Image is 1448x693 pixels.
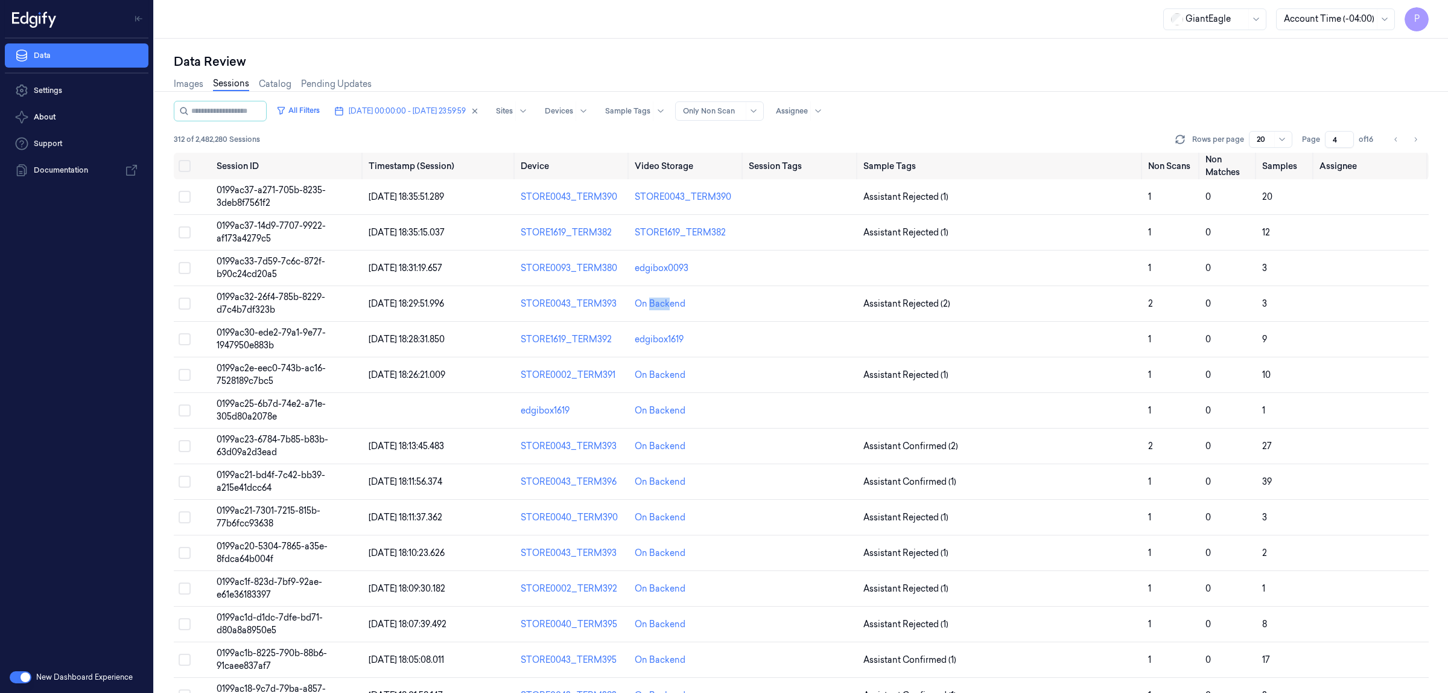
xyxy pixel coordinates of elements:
[174,53,1429,70] div: Data Review
[859,153,1144,179] th: Sample Tags
[744,153,858,179] th: Session Tags
[5,105,148,129] button: About
[516,153,630,179] th: Device
[1262,476,1272,487] span: 39
[369,512,442,523] span: [DATE] 18:11:37.362
[521,404,625,417] div: edgibox1619
[1148,369,1151,380] span: 1
[1205,334,1211,345] span: 0
[1205,512,1211,523] span: 0
[217,612,323,636] span: 0199ac1d-d1dc-7dfe-bd71-d80a8a8950e5
[1148,654,1151,665] span: 1
[369,583,445,594] span: [DATE] 18:09:30.182
[301,78,372,91] a: Pending Updates
[369,476,442,487] span: [DATE] 18:11:56.374
[1262,334,1267,345] span: 9
[174,134,260,145] span: 312 of 2,482,280 Sessions
[259,78,291,91] a: Catalog
[1315,153,1429,179] th: Assignee
[1148,512,1151,523] span: 1
[217,220,326,244] span: 0199ac37-14d9-7707-9922-af173a4279c5
[174,78,203,91] a: Images
[179,547,191,559] button: Select row
[1257,153,1315,179] th: Samples
[1262,263,1267,273] span: 3
[369,298,444,309] span: [DATE] 18:29:51.996
[129,9,148,28] button: Toggle Navigation
[863,618,948,631] span: Assistant Rejected (1)
[521,547,625,560] div: STORE0043_TERM393
[635,547,685,560] div: On Backend
[1388,131,1405,148] button: Go to previous page
[635,369,685,382] div: On Backend
[1148,619,1151,630] span: 1
[271,101,325,120] button: All Filters
[635,226,726,239] div: STORE1619_TERM382
[1205,476,1211,487] span: 0
[863,476,956,488] span: Assistant Confirmed (1)
[1205,619,1211,630] span: 0
[179,583,191,595] button: Select row
[521,191,625,203] div: STORE0043_TERM390
[1148,405,1151,416] span: 1
[1205,583,1211,594] span: 0
[521,333,625,346] div: STORE1619_TERM392
[1405,7,1429,31] button: P
[369,548,445,558] span: [DATE] 18:10:23.626
[521,262,625,275] div: STORE0093_TERM380
[1262,583,1265,594] span: 1
[1262,512,1267,523] span: 3
[5,158,148,182] a: Documentation
[364,153,516,179] th: Timestamp (Session)
[349,106,466,117] span: [DATE] 00:00:00 - [DATE] 23:59:59
[217,292,325,315] span: 0199ac32-26f4-785b-8229-d7c4b7df323b
[1148,334,1151,345] span: 1
[1388,131,1424,148] nav: pagination
[1148,476,1151,487] span: 1
[217,363,326,386] span: 0199ac2e-eec0-743b-ac16-7528189c7bc5
[179,440,191,452] button: Select row
[863,226,948,239] span: Assistant Rejected (1)
[635,476,685,488] div: On Backend
[1205,405,1211,416] span: 0
[179,191,191,203] button: Select row
[179,298,191,310] button: Select row
[1205,441,1211,452] span: 0
[369,369,445,380] span: [DATE] 18:26:21.009
[1192,134,1244,145] p: Rows per page
[863,369,948,382] span: Assistant Rejected (1)
[1148,263,1151,273] span: 1
[635,404,685,417] div: On Backend
[635,333,684,346] div: edgibox1619
[179,333,191,345] button: Select row
[635,191,731,203] div: STORE0043_TERM390
[521,511,625,524] div: STORE0040_TERM390
[213,77,249,91] a: Sessions
[5,43,148,68] a: Data
[369,441,444,452] span: [DATE] 18:13:45.483
[521,226,625,239] div: STORE1619_TERM382
[212,153,364,179] th: Session ID
[329,101,484,121] button: [DATE] 00:00:00 - [DATE] 23:59:59
[217,576,322,600] span: 0199ac1f-823d-7bf9-92ae-e61e36183397
[1262,227,1270,238] span: 12
[635,440,685,453] div: On Backend
[1205,263,1211,273] span: 0
[635,298,685,310] div: On Backend
[863,654,956,666] span: Assistant Confirmed (1)
[521,369,625,382] div: STORE0002_TERM391
[179,160,191,172] button: Select all
[1302,134,1320,145] span: Page
[1148,548,1151,558] span: 1
[635,583,685,595] div: On Backend
[369,263,442,273] span: [DATE] 18:31:19.657
[1262,548,1267,558] span: 2
[369,191,444,202] span: [DATE] 18:35:51.289
[1262,619,1267,630] span: 8
[635,654,685,666] div: On Backend
[217,398,326,422] span: 0199ac25-6b7d-74e2-a71e-305d80a2078e
[179,654,191,666] button: Select row
[863,511,948,524] span: Assistant Rejected (1)
[217,541,328,564] span: 0199ac20-5304-7865-a35e-8fdca64b004f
